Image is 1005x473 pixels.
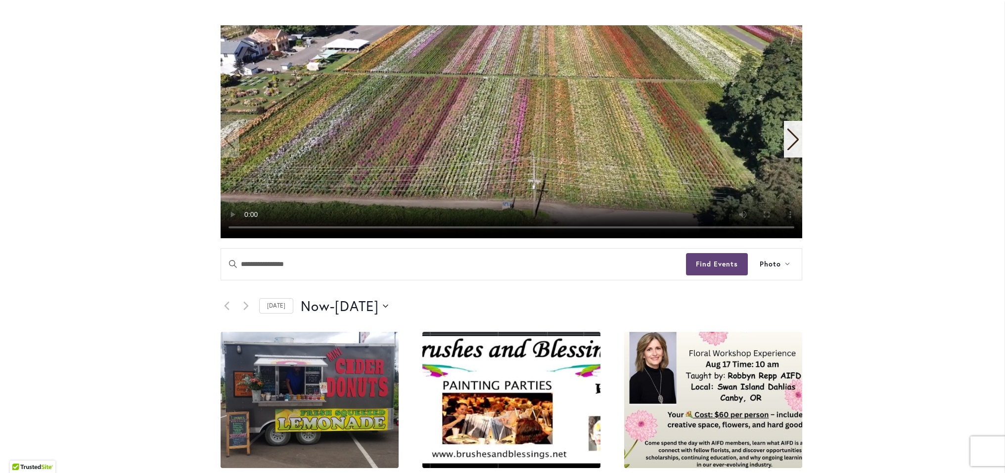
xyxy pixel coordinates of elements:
img: Brushes and Blessings – Face Painting [422,332,600,468]
span: Photo [760,259,781,270]
span: Now [301,296,330,316]
button: Click to toggle datepicker [301,296,388,316]
swiper-slide: 1 / 11 [221,25,802,238]
img: Food Truck: Sugar Lips Apple Cider Donuts [221,332,399,468]
a: Next Events [240,300,252,312]
input: Enter Keyword. Search for events by Keyword. [221,249,686,280]
a: Previous Events [221,300,232,312]
iframe: Launch Accessibility Center [7,438,35,466]
span: [DATE] [335,296,379,316]
button: Find Events [686,253,748,275]
span: - [330,296,335,316]
button: Photo [748,249,802,280]
a: Click to select today's date [259,298,293,314]
img: Class: Floral Workshop Experience [624,332,802,468]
